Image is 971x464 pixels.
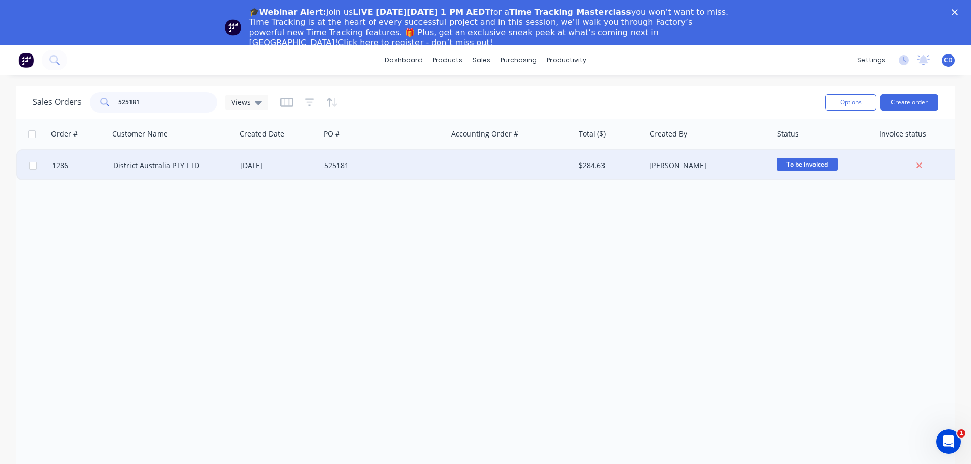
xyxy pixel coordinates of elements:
a: Click here to register - don’t miss out! [338,38,493,47]
div: purchasing [495,52,542,68]
a: District Australia PTY LTD [113,160,199,170]
div: settings [852,52,890,68]
div: Close [952,9,962,15]
span: To be invoiced [777,158,838,171]
div: Order # [51,129,78,139]
img: Factory [18,52,34,68]
b: 🎓Webinar Alert: [249,7,326,17]
a: 1286 [52,150,113,181]
div: Created Date [240,129,284,139]
b: LIVE [DATE][DATE] 1 PM AEDT [353,7,490,17]
div: Customer Name [112,129,168,139]
div: [PERSON_NAME] [649,160,763,171]
div: [DATE] [240,160,316,171]
div: Accounting Order # [451,129,518,139]
button: Options [825,94,876,111]
iframe: Intercom live chat [936,429,961,454]
div: products [428,52,467,68]
img: Profile image for Team [225,19,241,36]
div: Join us for a you won’t want to miss. Time Tracking is at the heart of every successful project a... [249,7,730,48]
span: 1286 [52,160,68,171]
b: Time Tracking Masterclass [509,7,631,17]
a: dashboard [380,52,428,68]
span: 1 [957,429,965,438]
div: Total ($) [579,129,606,139]
div: Invoice status [879,129,926,139]
div: Created By [650,129,687,139]
input: Search... [118,92,218,113]
h1: Sales Orders [33,97,82,107]
span: Views [231,97,251,107]
div: sales [467,52,495,68]
div: productivity [542,52,591,68]
div: Status [777,129,799,139]
div: PO # [324,129,340,139]
div: 525181 [324,160,437,171]
div: $284.63 [579,160,638,171]
button: Create order [880,94,938,111]
span: CD [944,56,953,65]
